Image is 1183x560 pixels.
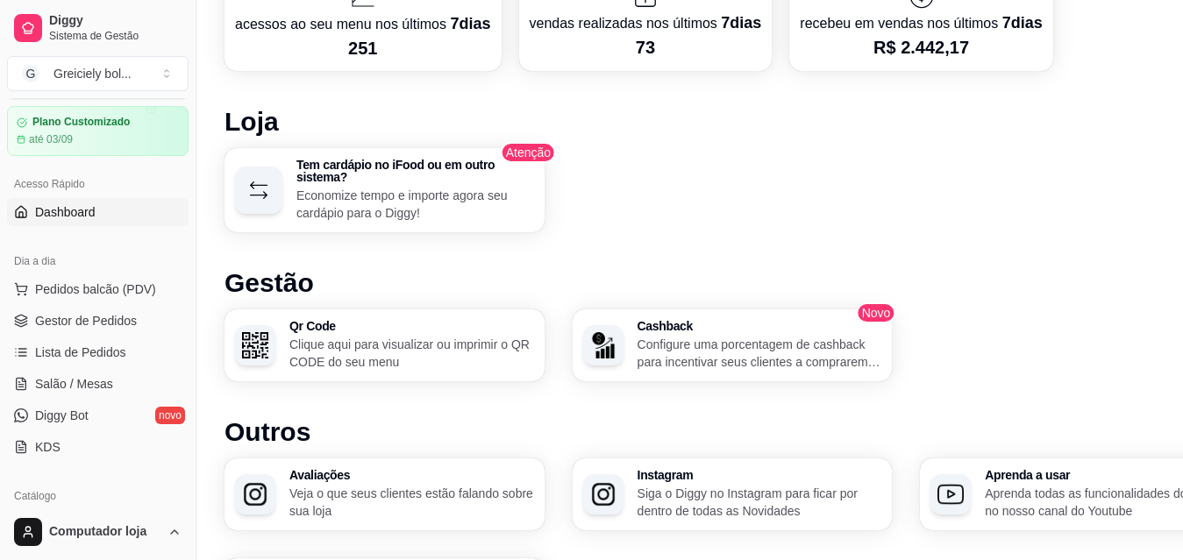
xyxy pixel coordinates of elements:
img: Instagram [590,481,616,507]
span: Lista de Pedidos [35,344,126,361]
span: Dashboard [35,203,96,221]
p: Veja o que seus clientes estão falando sobre sua loja [289,485,534,520]
span: 7 dias [450,15,490,32]
a: KDS [7,433,189,461]
div: Acesso Rápido [7,170,189,198]
span: 7 dias [721,14,761,32]
h3: Tem cardápio no iFood ou em outro sistema? [296,159,534,183]
span: Atenção [501,142,556,163]
p: recebeu em vendas nos últimos [800,11,1042,35]
span: Salão / Mesas [35,375,113,393]
span: Gestor de Pedidos [35,312,137,330]
h3: Avaliações [289,469,534,481]
p: vendas realizadas nos últimos [530,11,762,35]
p: R$ 2.442,17 [800,35,1042,60]
span: Diggy Bot [35,407,89,424]
a: Salão / Mesas [7,370,189,398]
h3: Qr Code [289,320,534,332]
p: Siga o Diggy no Instagram para ficar por dentro de todas as Novidades [638,485,882,520]
button: AvaliaçõesAvaliaçõesVeja o que seus clientes estão falando sobre sua loja [224,458,545,530]
span: KDS [35,438,61,456]
div: Catálogo [7,482,189,510]
p: Clique aqui para visualizar ou imprimir o QR CODE do seu menu [289,336,534,371]
span: Pedidos balcão (PDV) [35,280,156,298]
button: Pedidos balcão (PDV) [7,275,189,303]
img: Cashback [590,332,616,358]
span: 7 dias [1002,14,1043,32]
h3: Cashback [638,320,882,332]
p: acessos ao seu menu nos últimos [235,11,491,36]
button: InstagramInstagramSiga o Diggy no Instagram para ficar por dentro de todas as Novidades [573,458,893,530]
p: 73 [530,35,762,60]
button: Tem cardápio no iFood ou em outro sistema?Economize tempo e importe agora seu cardápio para o Diggy! [224,148,545,232]
article: até 03/09 [29,132,73,146]
span: Sistema de Gestão [49,29,182,43]
h3: Instagram [638,469,882,481]
a: Plano Customizadoaté 03/09 [7,106,189,156]
button: Computador loja [7,511,189,553]
span: Diggy [49,13,182,29]
a: Gestor de Pedidos [7,307,189,335]
p: Economize tempo e importe agora seu cardápio para o Diggy! [296,187,534,222]
img: Aprenda a usar [937,481,964,507]
p: 251 [235,36,491,60]
div: Greiciely bol ... [53,65,132,82]
button: CashbackCashbackConfigure uma porcentagem de cashback para incentivar seus clientes a comprarem e... [573,309,893,381]
a: Diggy Botnovo [7,401,189,429]
a: Dashboard [7,198,189,226]
img: Avaliações [242,481,268,507]
span: Computador loja [49,524,160,540]
button: Select a team [7,56,189,91]
a: DiggySistema de Gestão [7,7,189,49]
a: Lista de Pedidos [7,338,189,366]
span: Novo [857,302,896,323]
span: G [22,65,39,82]
img: Qr Code [242,332,268,358]
p: Configure uma porcentagem de cashback para incentivar seus clientes a comprarem em sua loja [638,336,882,371]
div: Dia a dia [7,247,189,275]
article: Plano Customizado [32,116,130,129]
button: Qr CodeQr CodeClique aqui para visualizar ou imprimir o QR CODE do seu menu [224,309,545,381]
